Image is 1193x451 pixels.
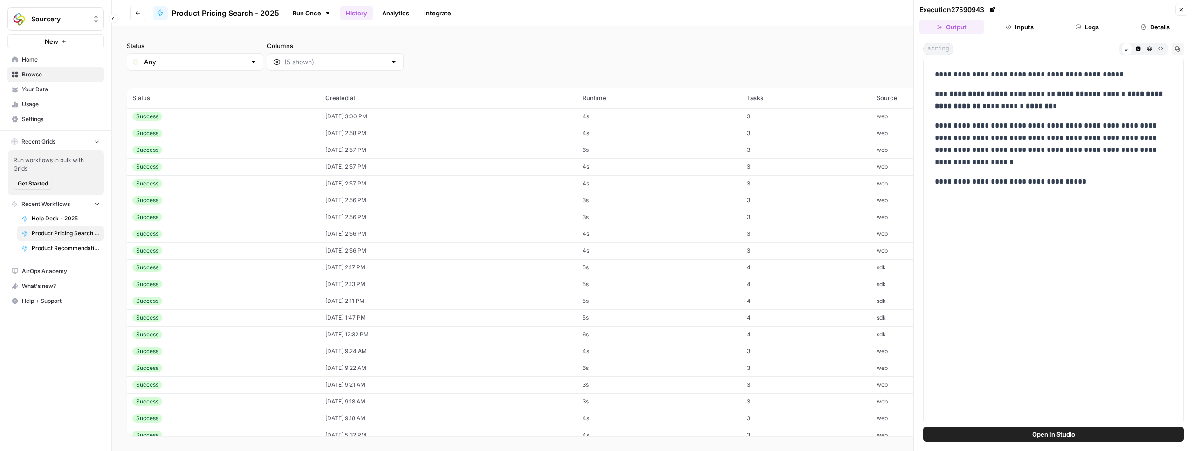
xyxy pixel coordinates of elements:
[7,97,104,112] a: Usage
[7,294,104,308] button: Help + Support
[741,393,871,410] td: 3
[320,242,576,259] td: [DATE] 2:56 PM
[871,108,1022,125] td: web
[320,376,576,393] td: [DATE] 9:21 AM
[577,158,741,175] td: 4s
[45,37,58,46] span: New
[741,142,871,158] td: 3
[22,267,100,275] span: AirOps Academy
[7,197,104,211] button: Recent Workflows
[22,55,100,64] span: Home
[577,175,741,192] td: 4s
[741,225,871,242] td: 3
[871,125,1022,142] td: web
[132,146,162,154] div: Success
[741,427,871,444] td: 3
[577,326,741,343] td: 6s
[577,376,741,393] td: 3s
[320,259,576,276] td: [DATE] 2:17 PM
[132,414,162,423] div: Success
[923,43,953,55] span: string
[577,142,741,158] td: 6s
[132,330,162,339] div: Success
[127,41,263,50] label: Status
[741,343,871,360] td: 3
[741,360,871,376] td: 3
[22,70,100,79] span: Browse
[22,85,100,94] span: Your Data
[11,11,27,27] img: Sourcery Logo
[987,20,1052,34] button: Inputs
[320,209,576,225] td: [DATE] 2:56 PM
[14,178,52,190] button: Get Started
[577,108,741,125] td: 4s
[267,41,404,50] label: Columns
[32,229,100,238] span: Product Pricing Search - 2025
[132,163,162,171] div: Success
[320,309,576,326] td: [DATE] 1:47 PM
[741,175,871,192] td: 3
[871,88,1022,108] th: Source
[320,410,576,427] td: [DATE] 9:18 AM
[22,100,100,109] span: Usage
[132,179,162,188] div: Success
[22,297,100,305] span: Help + Support
[741,242,871,259] td: 3
[1123,20,1187,34] button: Details
[7,34,104,48] button: New
[132,230,162,238] div: Success
[132,213,162,221] div: Success
[320,142,576,158] td: [DATE] 2:57 PM
[31,14,88,24] span: Sourcery
[577,309,741,326] td: 5s
[132,196,162,205] div: Success
[741,410,871,427] td: 3
[132,263,162,272] div: Success
[871,393,1022,410] td: web
[132,431,162,439] div: Success
[7,264,104,279] a: AirOps Academy
[741,108,871,125] td: 3
[577,88,741,108] th: Runtime
[871,309,1022,326] td: sdk
[871,343,1022,360] td: web
[577,242,741,259] td: 4s
[871,142,1022,158] td: web
[320,276,576,293] td: [DATE] 2:13 PM
[7,67,104,82] a: Browse
[741,158,871,175] td: 3
[577,427,741,444] td: 4s
[377,6,415,20] a: Analytics
[132,397,162,406] div: Success
[871,158,1022,175] td: web
[7,135,104,149] button: Recent Grids
[132,297,162,305] div: Success
[577,259,741,276] td: 5s
[577,225,741,242] td: 4s
[741,293,871,309] td: 4
[7,279,104,294] button: What's new?
[577,276,741,293] td: 5s
[871,225,1022,242] td: web
[741,309,871,326] td: 4
[871,276,1022,293] td: sdk
[132,129,162,137] div: Success
[919,20,984,34] button: Output
[287,5,336,21] a: Run Once
[127,71,1178,88] span: (24 records)
[127,88,320,108] th: Status
[923,427,1184,442] button: Open In Studio
[132,347,162,355] div: Success
[320,108,576,125] td: [DATE] 3:00 PM
[320,293,576,309] td: [DATE] 2:11 PM
[14,156,98,173] span: Run workflows in bulk with Grids
[320,125,576,142] td: [DATE] 2:58 PM
[741,88,871,108] th: Tasks
[919,5,997,14] div: Execution 27590943
[340,6,373,20] a: History
[871,259,1022,276] td: sdk
[871,410,1022,427] td: web
[418,6,457,20] a: Integrate
[577,360,741,376] td: 6s
[320,343,576,360] td: [DATE] 9:24 AM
